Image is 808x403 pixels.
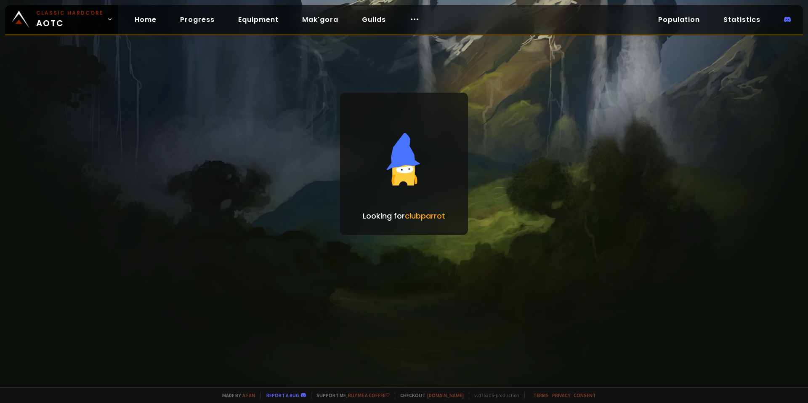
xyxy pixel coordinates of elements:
a: Home [128,11,163,28]
a: Classic HardcoreAOTC [5,5,118,34]
p: Looking for [363,210,445,222]
a: Report a bug [266,392,299,398]
a: Population [651,11,707,28]
span: clubparrot [405,211,445,221]
small: Classic Hardcore [36,9,104,17]
a: Guilds [355,11,393,28]
a: Terms [533,392,549,398]
a: Statistics [717,11,767,28]
a: Privacy [552,392,570,398]
span: v. d752d5 - production [469,392,519,398]
a: Buy me a coffee [348,392,390,398]
span: Support me, [311,392,390,398]
a: [DOMAIN_NAME] [427,392,464,398]
a: Mak'gora [295,11,345,28]
a: a fan [242,392,255,398]
span: Checkout [395,392,464,398]
a: Consent [574,392,596,398]
span: AOTC [36,9,104,29]
span: Made by [217,392,255,398]
a: Progress [173,11,221,28]
a: Equipment [231,11,285,28]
